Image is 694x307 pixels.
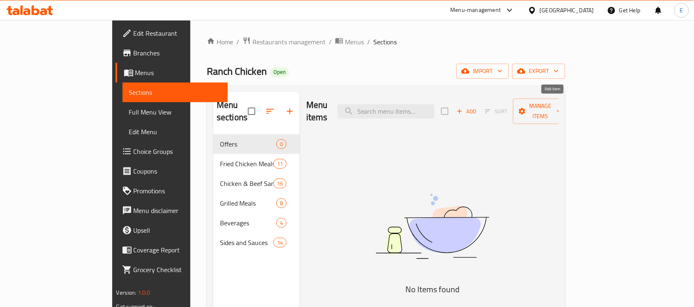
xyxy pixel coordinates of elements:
span: Select section first [480,105,513,118]
span: Menus [345,37,364,47]
span: Grilled Meals [220,198,276,208]
span: Coverage Report [134,245,222,255]
a: Full Menu View [123,102,228,122]
li: / [236,37,239,47]
a: Menus [116,63,228,82]
span: Fried Chicken Meals [220,159,273,169]
span: Chicken & Beef Sandwiches [220,179,273,188]
a: Upsell [116,220,228,240]
span: Version: [116,287,136,298]
span: 8 [277,199,286,207]
li: / [329,37,332,47]
span: Sort sections [260,101,280,121]
h2: Menu items [306,99,328,124]
div: Grilled Meals8 [213,193,300,213]
a: Edit Menu [123,122,228,142]
div: items [276,198,287,208]
span: Restaurants management [252,37,326,47]
a: Choice Groups [116,142,228,161]
div: items [276,218,287,228]
span: import [463,66,502,76]
span: Edit Menu [129,127,222,137]
span: Promotions [134,186,222,196]
span: Add [456,107,478,116]
span: Offers [220,139,276,149]
a: Menus [335,37,364,47]
span: 14 [274,239,286,247]
span: Manage items [520,101,562,121]
div: Beverages4 [213,213,300,233]
a: Menu disclaimer [116,201,228,220]
span: Upsell [134,225,222,235]
div: items [273,159,287,169]
span: Choice Groups [134,147,222,156]
span: Edit Restaurant [134,28,222,38]
div: [GEOGRAPHIC_DATA] [540,6,594,15]
div: Chicken & Beef Sandwiches16 [213,174,300,193]
button: Manage items [513,99,568,124]
span: Select all sections [243,103,260,120]
span: Menus [135,68,222,78]
div: items [276,139,287,149]
span: Branches [134,48,222,58]
span: Sides and Sauces [220,238,273,247]
img: dish.svg [330,172,535,281]
a: Grocery Checklist [116,260,228,280]
div: Menu-management [451,5,501,15]
a: Edit Restaurant [116,23,228,43]
a: Promotions [116,181,228,201]
nav: breadcrumb [207,37,565,47]
h5: No Items found [330,283,535,296]
span: Beverages [220,218,276,228]
span: E [680,6,683,15]
span: Coupons [134,166,222,176]
a: Coupons [116,161,228,181]
span: Full Menu View [129,107,222,117]
button: Add section [280,101,300,121]
a: Branches [116,43,228,63]
div: Sides and Sauces14 [213,233,300,252]
button: export [512,64,565,79]
span: export [519,66,559,76]
a: Restaurants management [243,37,326,47]
a: Sections [123,82,228,102]
div: items [273,179,287,188]
span: Open [270,69,289,76]
div: Offers0 [213,134,300,154]
span: 1.0.0 [138,287,150,298]
li: / [367,37,370,47]
button: import [456,64,509,79]
span: 16 [274,180,286,188]
span: Ranch Chicken [207,62,267,80]
div: Open [270,67,289,77]
span: 0 [277,140,286,148]
h2: Menu sections [217,99,248,124]
span: Sections [373,37,397,47]
span: Sections [129,87,222,97]
span: 4 [277,219,286,227]
a: Coverage Report [116,240,228,260]
div: items [273,238,287,247]
span: Grocery Checklist [134,265,222,275]
button: Add [453,105,480,118]
input: search [338,104,435,119]
span: Menu disclaimer [134,206,222,215]
nav: Menu sections [213,131,300,256]
span: 11 [274,160,286,168]
div: Fried Chicken Meals11 [213,154,300,174]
